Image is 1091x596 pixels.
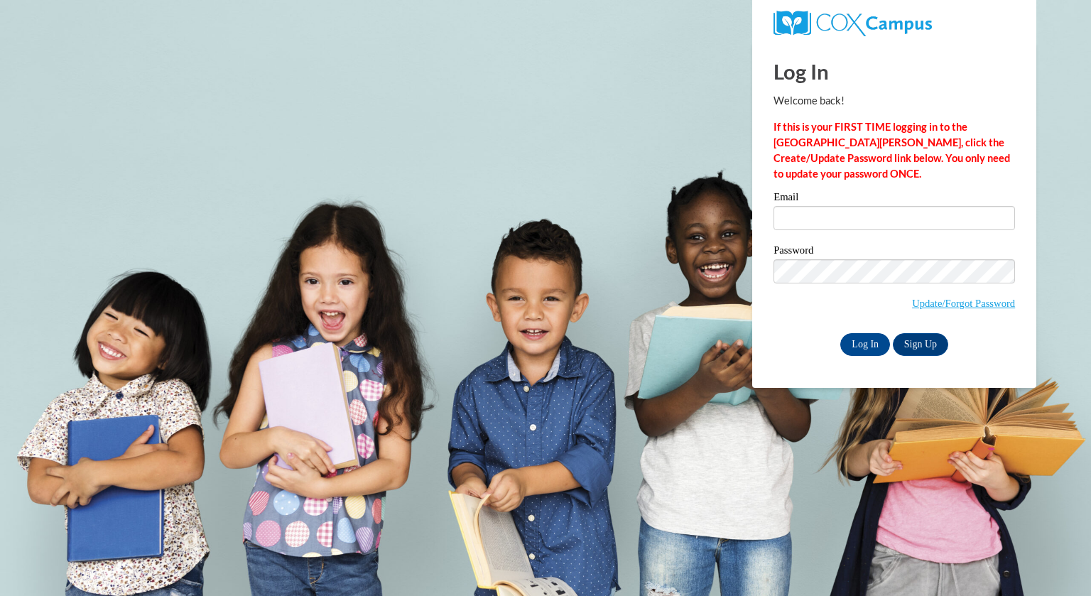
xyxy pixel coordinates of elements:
img: COX Campus [774,11,932,36]
a: COX Campus [774,16,932,28]
h1: Log In [774,57,1015,86]
a: Update/Forgot Password [912,298,1015,309]
input: Log In [840,333,890,356]
strong: If this is your FIRST TIME logging in to the [GEOGRAPHIC_DATA][PERSON_NAME], click the Create/Upd... [774,121,1010,180]
label: Email [774,192,1015,206]
a: Sign Up [893,333,948,356]
label: Password [774,245,1015,259]
p: Welcome back! [774,93,1015,109]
